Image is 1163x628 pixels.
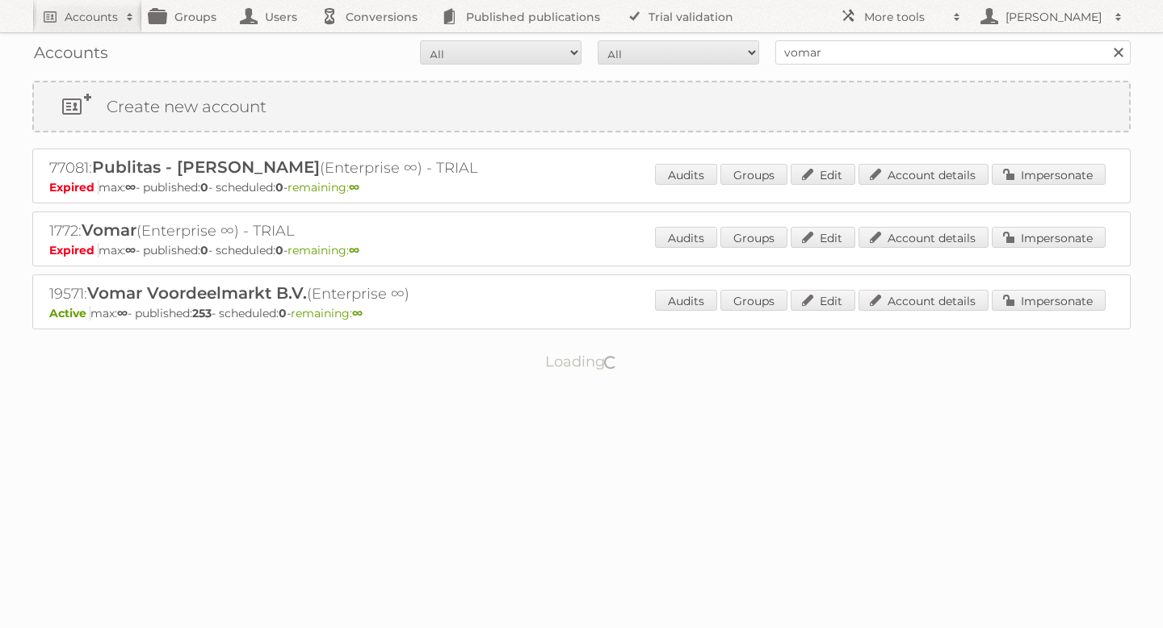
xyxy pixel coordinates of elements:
span: remaining: [291,306,363,320]
h2: More tools [864,9,945,25]
a: Groups [720,290,787,311]
p: Loading [494,345,670,378]
strong: ∞ [125,180,136,195]
strong: 253 [192,306,212,320]
strong: 0 [275,243,283,257]
strong: ∞ [352,306,363,320]
strong: 0 [200,180,208,195]
a: Audits [655,290,717,311]
a: Impersonate [992,164,1106,185]
a: Impersonate [992,290,1106,311]
a: Groups [720,164,787,185]
a: Account details [859,227,989,248]
h2: 77081: (Enterprise ∞) - TRIAL [49,157,615,178]
a: Account details [859,164,989,185]
strong: 0 [275,180,283,195]
h2: 19571: (Enterprise ∞) [49,283,615,304]
strong: 0 [200,243,208,257]
strong: 0 [279,306,287,320]
strong: ∞ [349,243,359,257]
a: Edit [791,164,855,185]
h2: [PERSON_NAME] [1001,9,1106,25]
span: Expired [49,180,99,195]
a: Create new account [34,82,1129,131]
strong: ∞ [349,180,359,195]
span: Active [49,306,90,320]
span: Expired [49,243,99,257]
a: Groups [720,227,787,248]
h2: 1772: (Enterprise ∞) - TRIAL [49,220,615,241]
a: Account details [859,290,989,311]
h2: Accounts [65,9,118,25]
span: remaining: [288,180,359,195]
span: Vomar [82,220,136,240]
p: max: - published: - scheduled: - [49,180,1114,195]
span: Vomar Voordeelmarkt B.V. [87,283,307,303]
a: Impersonate [992,227,1106,248]
p: max: - published: - scheduled: - [49,243,1114,257]
a: Audits [655,227,717,248]
strong: ∞ [125,243,136,257]
p: max: - published: - scheduled: - [49,306,1114,320]
a: Edit [791,227,855,248]
a: Edit [791,290,855,311]
strong: ∞ [117,306,128,320]
a: Audits [655,164,717,185]
span: Publitas - [PERSON_NAME] [92,157,320,177]
span: remaining: [288,243,359,257]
